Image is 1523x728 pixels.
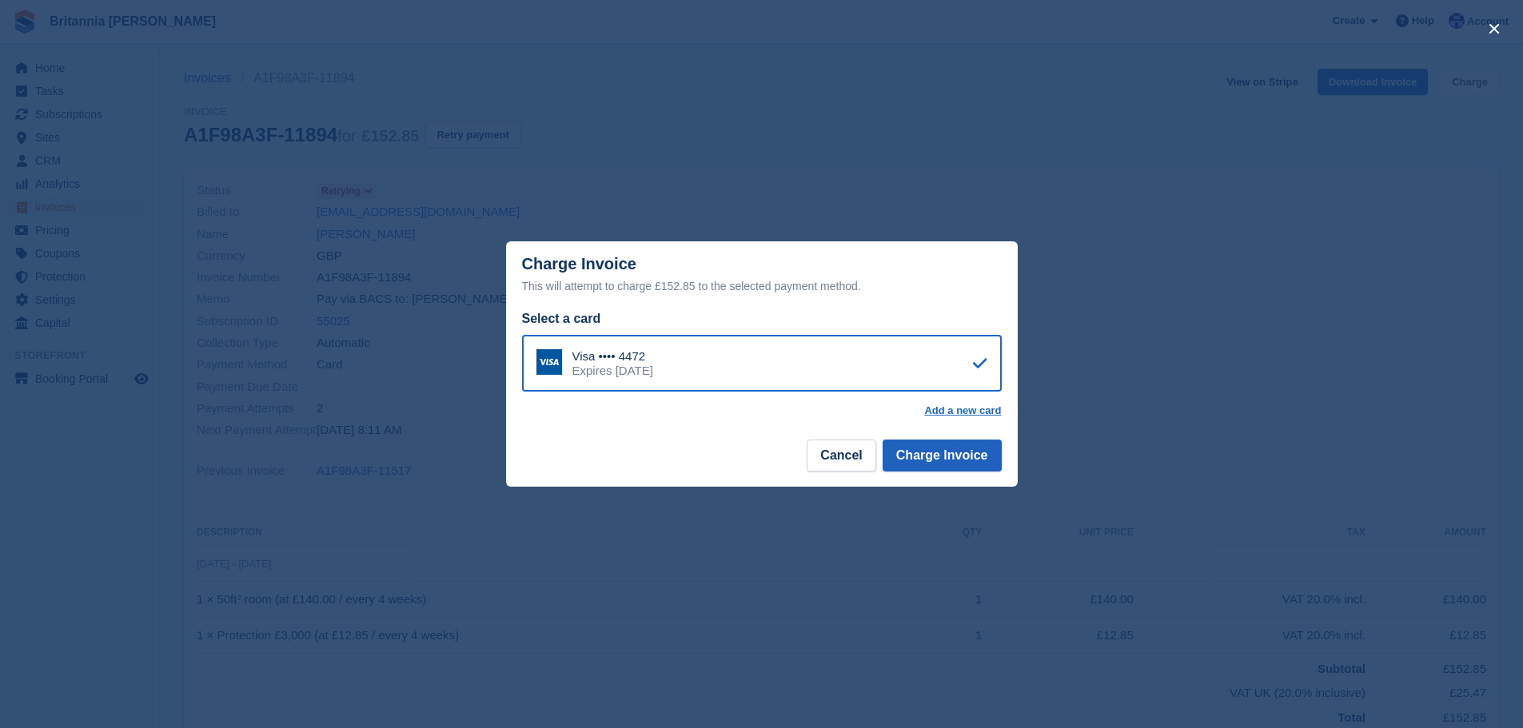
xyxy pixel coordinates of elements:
[522,276,1002,296] div: This will attempt to charge £152.85 to the selected payment method.
[807,440,875,471] button: Cancel
[924,404,1001,417] a: Add a new card
[1481,16,1507,42] button: close
[536,349,562,375] img: Visa Logo
[522,255,1002,296] div: Charge Invoice
[572,364,653,378] div: Expires [DATE]
[883,440,1002,471] button: Charge Invoice
[572,349,653,364] div: Visa •••• 4472
[522,309,1002,328] div: Select a card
